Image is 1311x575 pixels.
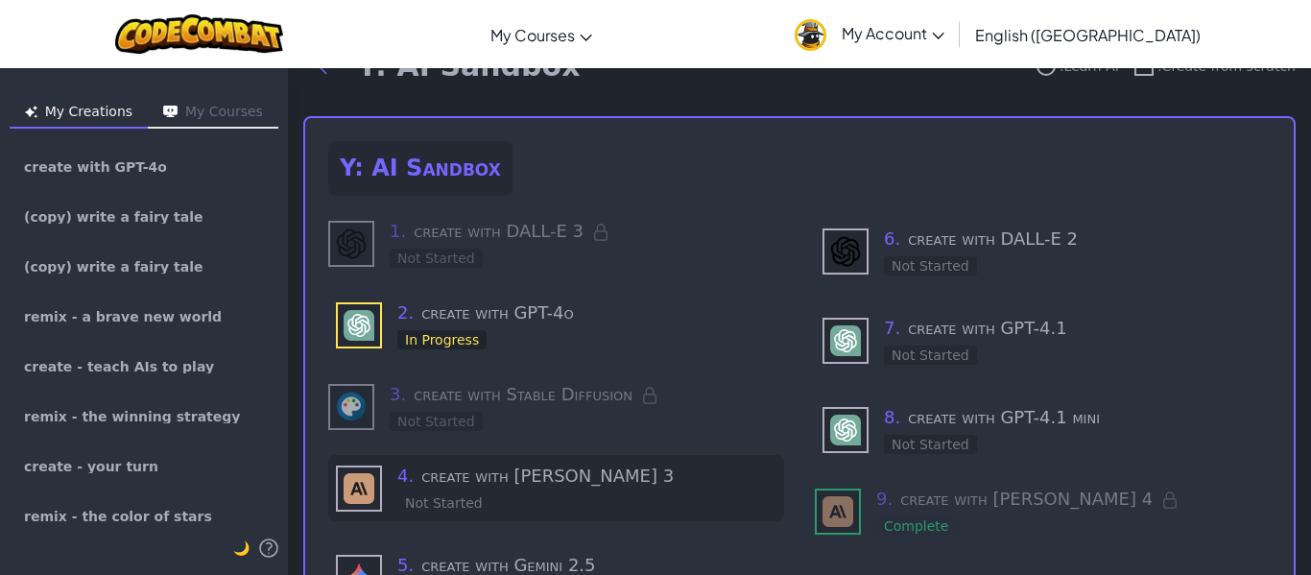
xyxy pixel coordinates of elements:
div: use - Claude (Not Started) [328,455,784,521]
a: create - teach AIs to play [8,344,280,390]
span: remix - the winning strategy [24,410,240,423]
span: create - teach AIs to play [24,360,214,373]
img: Claude [344,473,374,504]
a: remix - the color of stars [8,493,280,539]
img: Claude [822,496,853,527]
span: create - your turn [24,460,158,473]
div: use - Stable Diffusion (Not Started) - Locked [328,381,784,432]
div: use - GPT-4 (In Progress) [328,292,784,358]
div: Not Started [390,412,483,431]
span: 6 . [884,228,900,249]
span: remix - the color of stars [24,510,212,523]
span: (copy) write a fairy tale [24,260,203,274]
button: 🌙 [233,537,250,560]
h3: create with Stable Diffusion [390,381,784,408]
img: CodeCombat logo [115,14,283,54]
div: Not Started [884,256,977,276]
span: remix - a brave new world [24,310,222,323]
img: DALL-E 3 [336,228,367,259]
img: GPT-4 [830,325,861,356]
button: My Courses [148,98,278,129]
span: 7 . [884,318,900,338]
img: Stable Diffusion [336,392,367,422]
a: English ([GEOGRAPHIC_DATA]) [965,9,1210,60]
div: Not Started [390,249,483,268]
div: use - DALL-E 3 (Not Started) [815,218,1271,284]
div: Not Started [397,493,490,513]
img: GPT-4 [344,310,374,341]
a: (copy) write a fairy tale [8,194,280,240]
img: Icon [163,106,178,118]
h3: create with [PERSON_NAME] 3 [397,463,776,490]
span: 8 . [884,407,900,427]
h3: create with GPT-4.1 [884,315,1263,342]
span: 2 . [397,302,414,323]
h3: create with GPT-4.1 mini [884,404,1263,431]
div: Not Started [884,346,977,365]
span: create with GPT-4o [24,160,167,174]
img: Icon [25,106,37,118]
a: My Account [785,4,954,64]
h2: Y: AI Sandbox [328,141,512,195]
div: use - DALL-E 3 (Not Started) - Locked [328,218,784,269]
a: create - your turn [8,443,280,490]
h3: create with GPT-4o [397,299,776,326]
a: remix - the winning strategy [8,394,280,440]
h3: create with DALL-E 2 [884,226,1263,252]
div: Not Started [884,435,977,454]
a: My Courses [481,9,602,60]
span: 4 . [397,466,414,486]
div: use - GPT-4 (Not Started) [815,307,1271,373]
div: use - GPT-4 (Not Started) [815,396,1271,463]
span: My Courses [490,25,575,45]
h3: create with DALL-E 3 [390,218,784,245]
span: 🌙 [233,540,250,556]
span: 9 . [876,489,893,509]
span: English ([GEOGRAPHIC_DATA]) [975,25,1201,45]
span: My Account [842,23,944,43]
img: GPT-4 [830,415,861,445]
span: (copy) write a fairy tale [24,210,203,224]
div: In Progress [397,330,487,349]
img: avatar [795,19,826,51]
a: create with GPT-4o [8,144,280,190]
img: DALL-E 3 [830,236,861,267]
button: My Creations [10,98,148,129]
span: 3 . [390,384,406,404]
a: remix - a brave new world [8,294,280,340]
h3: create with [PERSON_NAME] 4 [876,486,1271,513]
span: 5 . [397,555,414,575]
div: Complete [876,516,956,536]
div: use - Claude (Complete) - Locked [815,486,1271,537]
span: 1 . [390,221,406,241]
a: (copy) write a fairy tale [8,244,280,290]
